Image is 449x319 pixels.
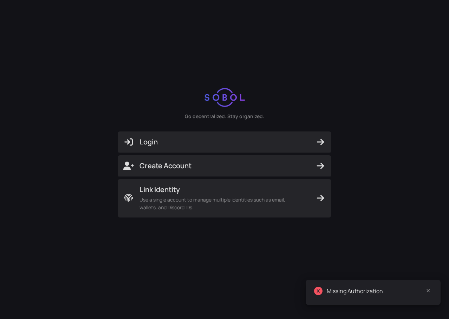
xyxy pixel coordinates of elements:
button: Create Account [118,155,331,176]
button: Login [118,131,331,152]
span: Create Account [123,161,326,171]
button: Link IdentityUse a single account to manage multiple identities such as email, wallets, and Disco... [118,179,331,217]
img: logo [204,88,245,107]
span: Link Identity [139,185,301,195]
span: Use a single account to manage multiple identities such as email, wallets, and Discord IDs. [139,196,301,211]
div: Go decentralized. Stay organized. [185,113,264,120]
span: Login [123,137,326,147]
span: close-circle [314,287,323,295]
div: Missing Authorization [327,287,432,295]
